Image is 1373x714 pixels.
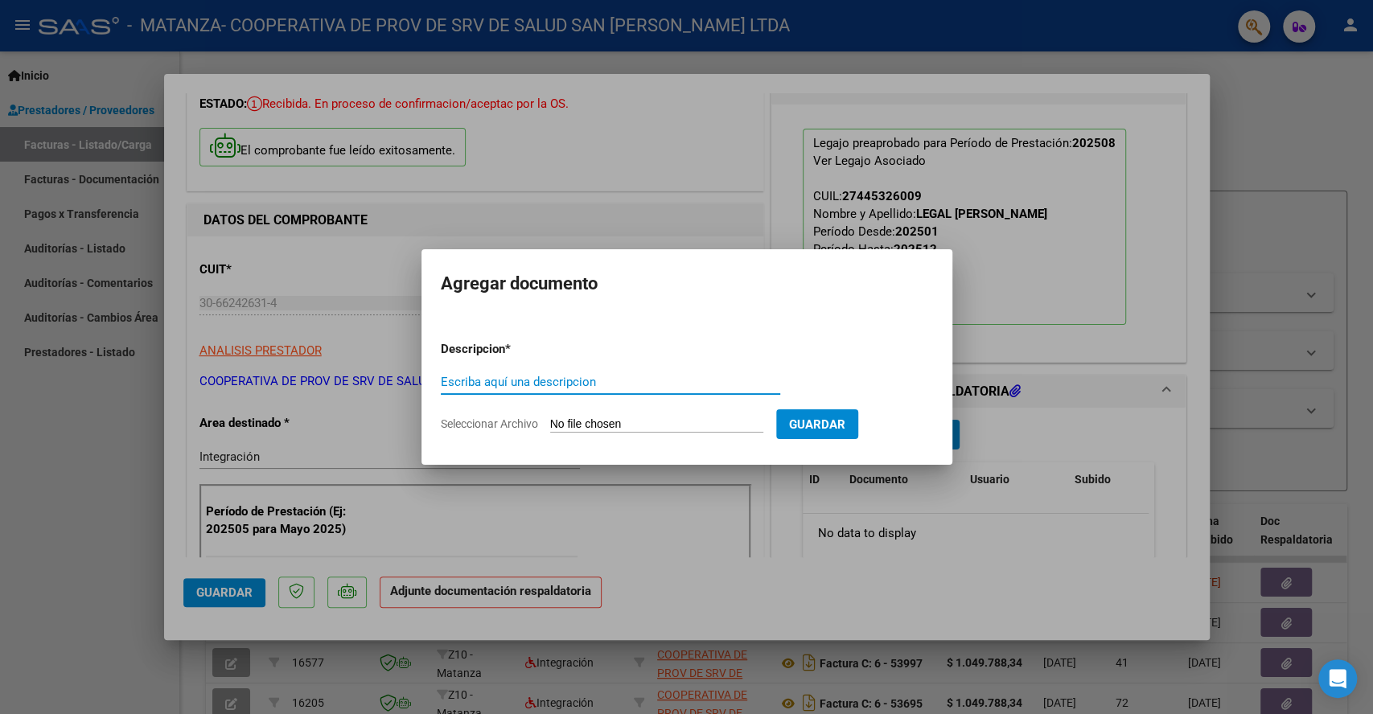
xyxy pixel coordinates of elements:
span: Guardar [789,417,845,432]
p: Descripcion [441,340,589,359]
span: Seleccionar Archivo [441,417,538,430]
button: Guardar [776,409,858,439]
h2: Agregar documento [441,269,933,299]
div: Open Intercom Messenger [1318,659,1357,698]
